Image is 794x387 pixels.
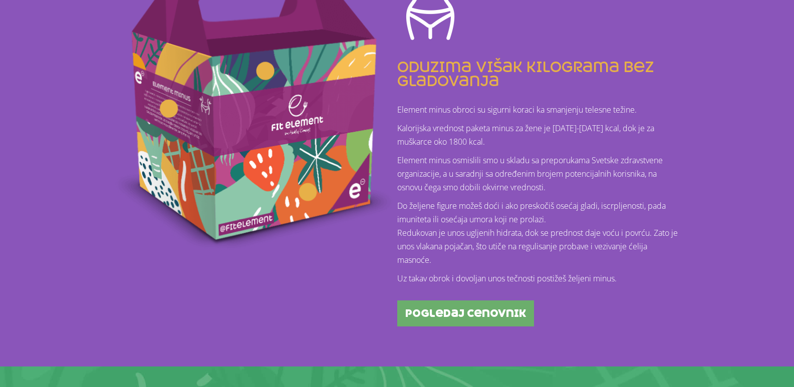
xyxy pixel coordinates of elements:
[405,308,526,318] span: pogledaj cenovnik
[397,60,683,88] h4: oduzima višak kilograma bez gladovanja
[397,154,683,194] p: Element minus osmislili smo u skladu sa preporukama Svetske zdravstvene organizacije, a u saradnj...
[397,199,683,267] p: Do željene figure možeš doći i ako preskočiš osećaj gladi, iscrpljenosti, pada imuniteta ili oseć...
[397,122,683,149] p: Kalorijska vrednost paketa minus za žene je [DATE]-[DATE] kcal, dok je za muškarce oko 1800 kcal.
[397,272,683,285] p: Uz takav obrok i dovoljan unos tečnosti postižeš željeni minus.
[397,300,534,326] a: pogledaj cenovnik
[397,103,683,117] p: Element minus obroci su sigurni koraci ka smanjenju telesne težine.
